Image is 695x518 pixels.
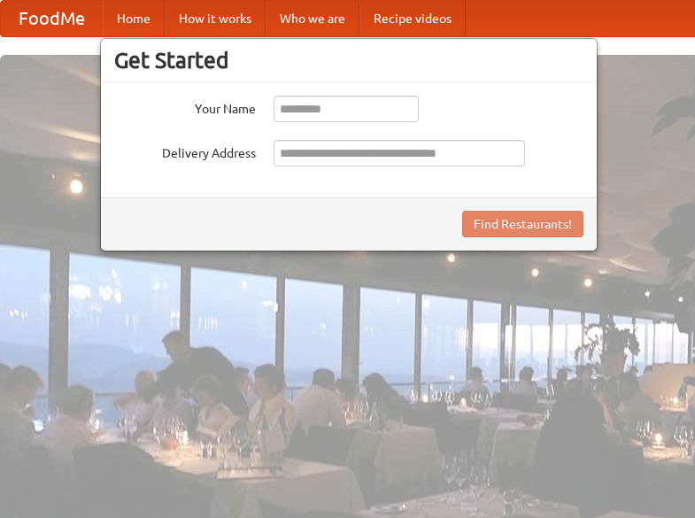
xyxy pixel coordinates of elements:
[1,1,103,36] a: FoodMe
[359,1,466,36] a: Recipe videos
[114,96,256,118] label: Your Name
[462,211,583,237] button: Find Restaurants!
[114,47,583,73] h3: Get Started
[103,1,165,36] a: Home
[266,1,359,36] a: Who we are
[165,1,266,36] a: How it works
[114,140,256,162] label: Delivery Address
